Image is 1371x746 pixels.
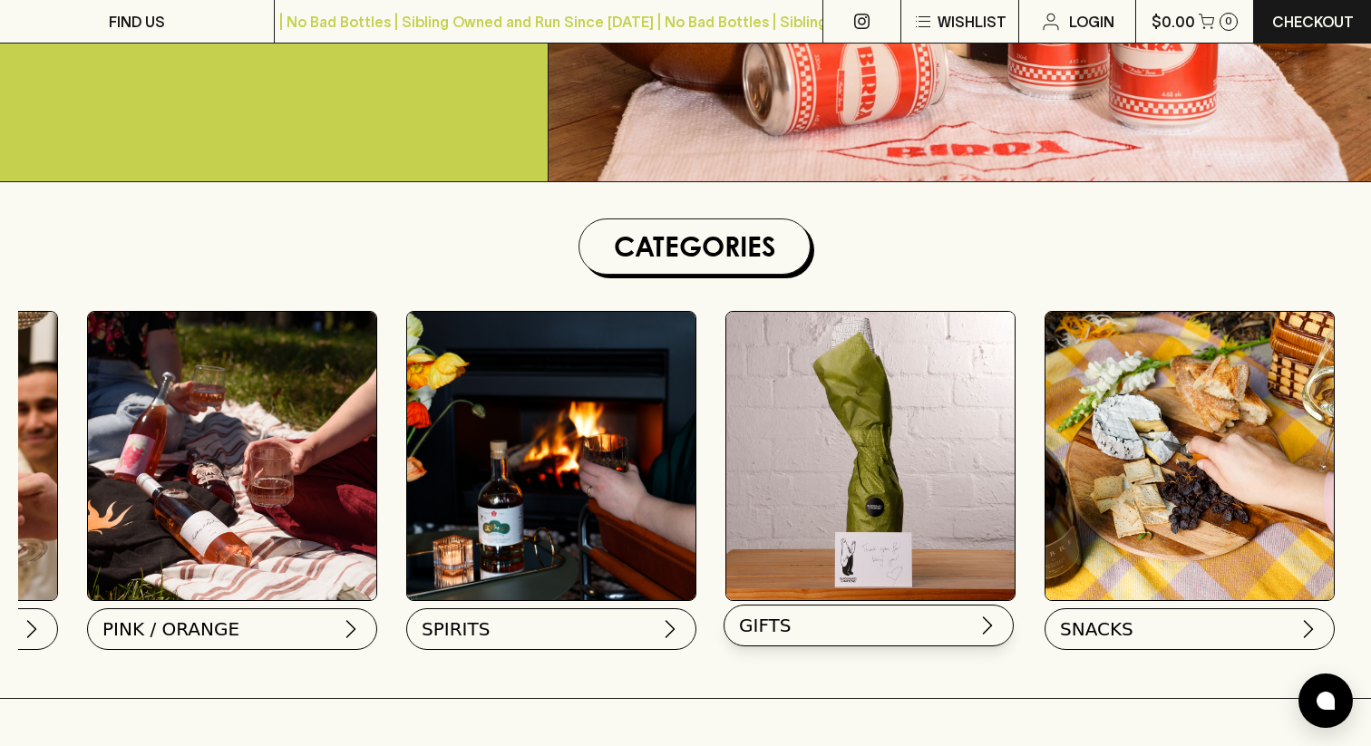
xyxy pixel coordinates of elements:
p: $0.00 [1152,11,1195,33]
span: SPIRITS [422,616,490,642]
img: GIFT WRA-16 1 [726,312,1015,600]
img: chevron-right.svg [977,615,998,636]
button: PINK / ORANGE [87,608,377,650]
img: Bottle-Drop 1 [1045,312,1334,600]
img: chevron-right.svg [659,618,681,640]
img: chevron-right.svg [21,618,43,640]
button: GIFTS [724,605,1014,646]
button: SPIRITS [406,608,696,650]
img: chevron-right.svg [1298,618,1319,640]
img: bubble-icon [1317,692,1335,710]
h1: Categories [587,227,802,266]
img: chevron-right.svg [340,618,362,640]
img: gospel_collab-2 1 [407,312,695,600]
img: gospel_collab-2 1 [88,312,376,600]
span: GIFTS [739,613,791,638]
p: FIND US [109,11,165,33]
p: Checkout [1272,11,1354,33]
p: 0 [1225,16,1232,26]
p: Login [1069,11,1114,33]
p: Wishlist [938,11,1006,33]
span: SNACKS [1060,616,1133,642]
button: SNACKS [1045,608,1335,650]
span: PINK / ORANGE [102,616,239,642]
